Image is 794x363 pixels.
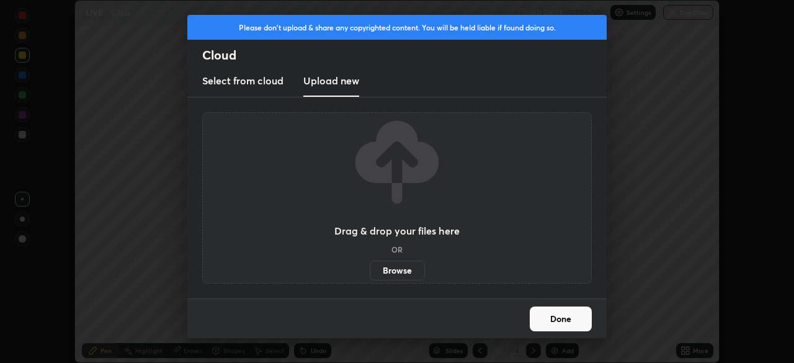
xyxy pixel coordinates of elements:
h5: OR [391,246,403,253]
h3: Upload new [303,73,359,88]
button: Done [530,307,592,331]
div: Please don't upload & share any copyrighted content. You will be held liable if found doing so. [187,15,607,40]
h2: Cloud [202,47,607,63]
h3: Drag & drop your files here [334,226,460,236]
h3: Select from cloud [202,73,283,88]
